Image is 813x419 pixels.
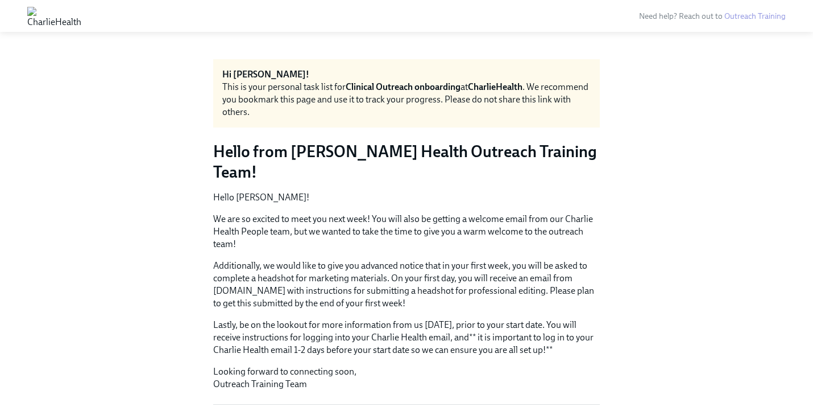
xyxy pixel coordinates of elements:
a: Outreach Training [724,11,786,21]
p: Additionally, we would like to give you advanced notice that in your first week, you will be aske... [213,260,600,310]
strong: Hi [PERSON_NAME]! [222,69,309,80]
p: Looking forward to connecting soon, Outreach Training Team [213,365,600,391]
div: This is your personal task list for at . We recommend you bookmark this page and use it to track ... [222,81,591,118]
h3: Hello from [PERSON_NAME] Health Outreach Training Team! [213,141,600,182]
p: We are so excited to meet you next week! You will also be getting a welcome email from our Charli... [213,213,600,250]
span: Need help? Reach out to [639,11,786,21]
img: CharlieHealth [27,7,81,25]
strong: CharlieHealth [468,81,522,92]
strong: Clinical Outreach onboarding [346,81,461,92]
p: Hello [PERSON_NAME]! [213,191,600,204]
p: Lastly, be on the lookout for more information from us [DATE], prior to your start date. You will... [213,319,600,356]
